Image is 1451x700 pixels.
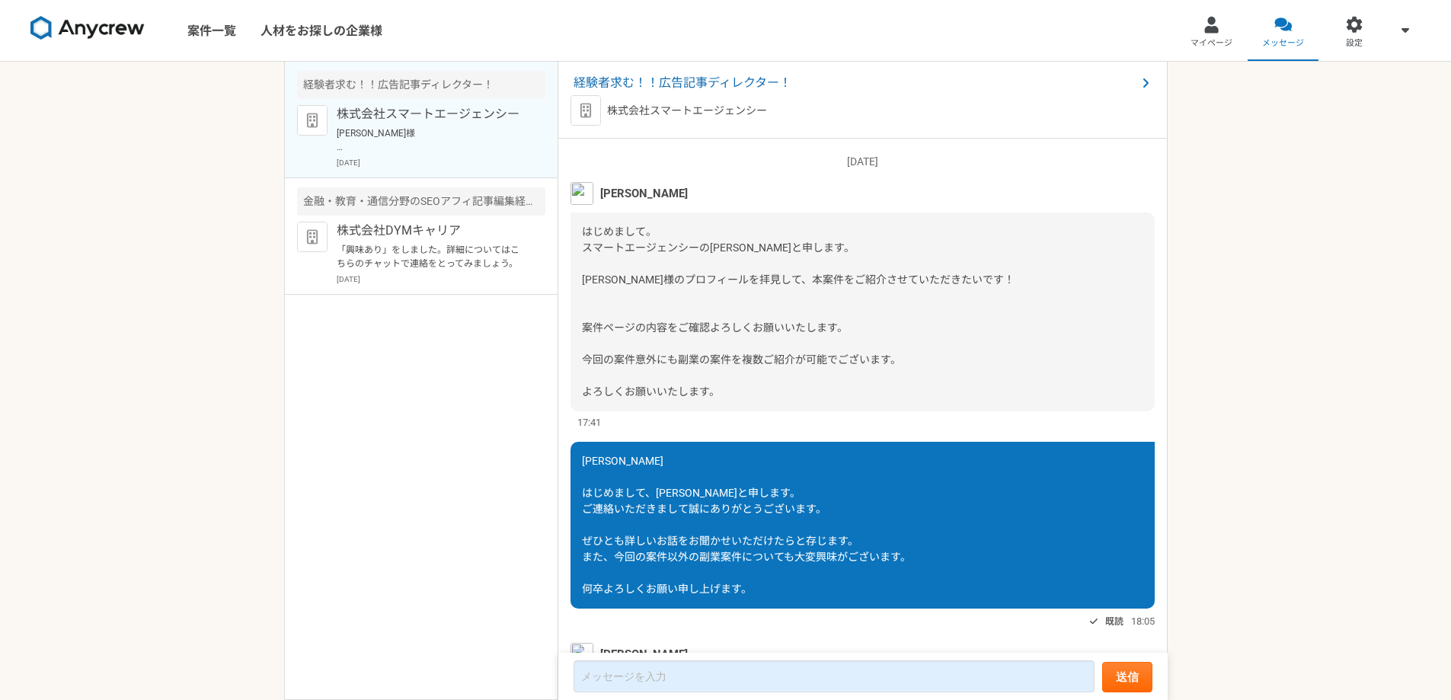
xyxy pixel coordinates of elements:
span: [PERSON_NAME] はじめまして、[PERSON_NAME]と申します。 ご連絡いただきまして誠にありがとうございます。 ぜひとも詳しいお話をお聞かせいただけたらと存じます。 また、今回... [582,455,911,595]
img: 8DqYSo04kwAAAAASUVORK5CYII= [30,16,145,40]
p: 「興味あり」をしました。詳細についてはこちらのチャットで連絡をとってみましょう。 [337,243,525,270]
div: 金融・教育・通信分野のSEOアフィ記事編集経験者歓迎｜ディレクター兼ライター [297,187,545,216]
span: 経験者求む！！広告記事ディレクター！ [574,74,1136,92]
p: [PERSON_NAME]様 弊社の案件にご興味を持っていただきありがとうございます。 現在応募を多数いただいておりまして面談につきましては、恐れ入りますがもうしばらくお待ちください。 選考、他... [337,126,525,154]
div: 経験者求む！！広告記事ディレクター！ [297,71,545,99]
p: 株式会社スマートエージェンシー [607,103,767,119]
p: [DATE] [337,273,545,285]
span: 18:05 [1131,614,1155,628]
p: 株式会社DYMキャリア [337,222,525,240]
span: [PERSON_NAME] [600,185,688,202]
span: マイページ [1191,37,1232,50]
span: 設定 [1346,37,1363,50]
p: 株式会社スマートエージェンシー [337,105,525,123]
img: unnamed.png [570,643,593,666]
img: unnamed.png [570,182,593,205]
img: default_org_logo-42cde973f59100197ec2c8e796e4974ac8490bb5b08a0eb061ff975e4574aa76.png [297,222,328,252]
span: 既読 [1105,612,1123,631]
span: 17:41 [577,415,601,430]
p: [DATE] [337,157,545,168]
img: default_org_logo-42cde973f59100197ec2c8e796e4974ac8490bb5b08a0eb061ff975e4574aa76.png [297,105,328,136]
p: [DATE] [570,154,1155,170]
img: default_org_logo-42cde973f59100197ec2c8e796e4974ac8490bb5b08a0eb061ff975e4574aa76.png [570,95,601,126]
button: 送信 [1102,662,1152,692]
span: メッセージ [1262,37,1304,50]
span: はじめまして。 スマートエージェンシーの[PERSON_NAME]と申します。 [PERSON_NAME]様のプロフィールを拝見して、本案件をご紹介させていただきたいです！ 案件ページの内容をご... [582,225,1015,398]
span: [PERSON_NAME] [600,646,688,663]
